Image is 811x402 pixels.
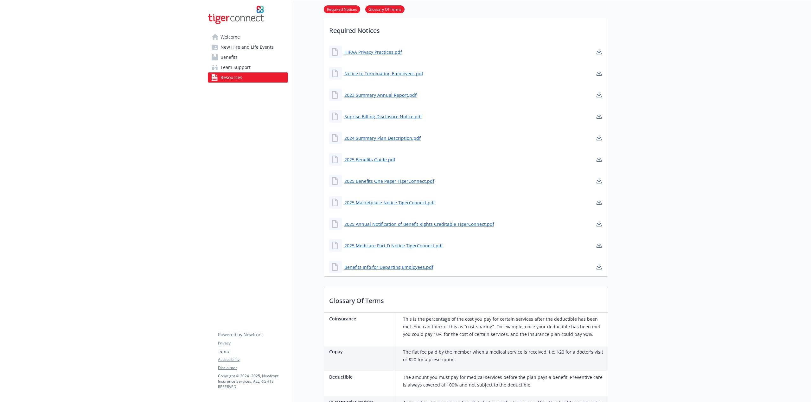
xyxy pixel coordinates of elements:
[220,62,251,72] span: Team Support
[324,287,608,311] p: Glossary Of Terms
[344,113,422,120] a: Suprise Billing Disclosure Notice.pdf
[220,32,240,42] span: Welcome
[220,72,242,83] span: Resources
[324,6,360,12] a: Required Notices
[208,52,288,62] a: Benefits
[208,62,288,72] a: Team Support
[595,70,603,77] a: download document
[329,315,393,322] p: Coinsurance
[344,178,434,184] a: 2025 Benefits One Pager TigerConnect.pdf
[595,220,603,228] a: download document
[365,6,405,12] a: Glossary Of Terms
[344,242,443,249] a: 2025 Medicare Part D Notice TigerConnect.pdf
[595,48,603,56] a: download document
[595,156,603,163] a: download document
[344,49,402,55] a: HIPAA Privacy Practices.pdf
[208,42,288,52] a: New Hire and Life Events
[344,156,395,163] a: 2025 Benefits Guide.pdf
[329,348,393,355] p: Copay
[344,264,433,270] a: Benefits Info for Departing Employees.pdf
[218,349,288,354] a: Terms
[218,357,288,362] a: Accessibility
[595,263,603,271] a: download document
[329,374,393,380] p: Deductible
[403,374,605,389] p: The amount you must pay for medical services before the plan pays a benefit. Preventive care is a...
[403,348,605,363] p: The flat fee paid by the member when a medical service is received, i.e. $20 for a doctor's visit...
[218,373,288,389] p: Copyright © 2024 - 2025 , Newfront Insurance Services, ALL RIGHTS RESERVED
[595,199,603,206] a: download document
[208,32,288,42] a: Welcome
[595,134,603,142] a: download document
[218,340,288,346] a: Privacy
[344,135,421,141] a: 2024 Summary Plan Description.pdf
[595,91,603,99] a: download document
[344,92,417,98] a: 2023 Summary Annual Report.pdf
[344,199,435,206] a: 2025 Marketplace Notice TigerConnect.pdf
[208,72,288,83] a: Resources
[218,365,288,371] a: Disclaimer
[220,42,274,52] span: New Hire and Life Events
[595,113,603,120] a: download document
[344,221,494,227] a: 2025 Annual Notification of Benefit Rights Creditable TigerConnect.pdf
[403,315,605,338] p: This is the percentage of the cost you pay for certain services after the deductible has been met...
[324,17,608,40] p: Required Notices
[595,242,603,249] a: download document
[595,177,603,185] a: download document
[344,70,423,77] a: Notice to Terminating Employees.pdf
[220,52,238,62] span: Benefits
